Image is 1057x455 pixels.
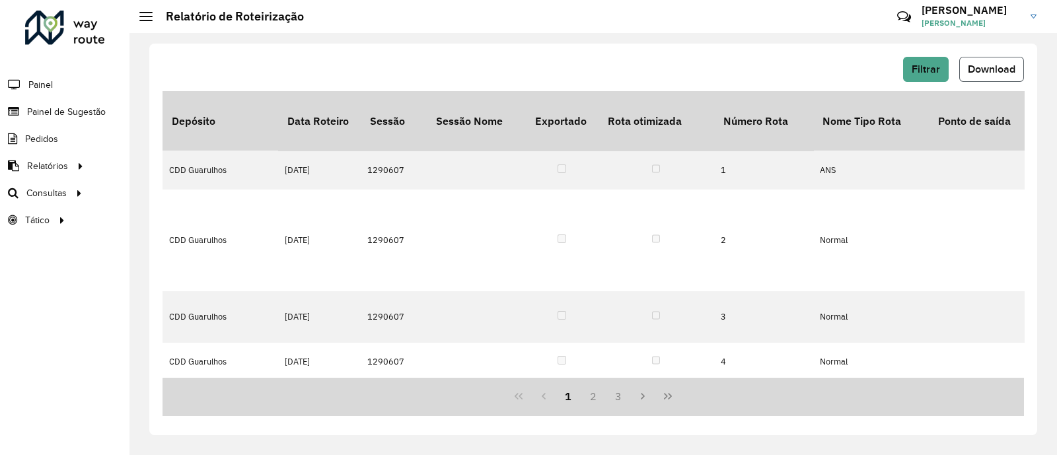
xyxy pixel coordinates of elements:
td: 1290607 [361,343,427,381]
td: [DATE] [278,151,361,189]
span: Relatórios [27,159,68,173]
td: CDD Guarulhos [163,151,278,189]
span: Painel de Sugestão [27,105,106,119]
button: 3 [606,384,631,409]
span: Tático [25,213,50,227]
th: Depósito [163,91,278,151]
span: Consultas [26,186,67,200]
span: [PERSON_NAME] [922,17,1021,29]
td: 4 [714,343,813,381]
td: ANS [813,151,929,189]
td: CDD Guarulhos [163,190,278,291]
span: Painel [28,78,53,92]
th: Rota otimizada [599,91,714,151]
th: Exportado [526,91,599,151]
th: Nome Tipo Rota [813,91,929,151]
td: CDD Guarulhos [163,343,278,381]
button: Next Page [631,384,656,409]
button: 1 [556,384,581,409]
a: Contato Rápido [890,3,918,31]
button: 2 [581,384,606,409]
td: 1 [714,151,813,189]
span: Filtrar [912,63,940,75]
h3: [PERSON_NAME] [922,4,1021,17]
h2: Relatório de Roteirização [153,9,304,24]
td: CDD Guarulhos [163,291,278,343]
th: Ponto de saída [929,91,1044,151]
td: 3 [714,291,813,343]
th: Sessão [361,91,427,151]
span: Pedidos [25,132,58,146]
th: Número Rota [714,91,813,151]
td: Normal [813,190,929,291]
button: Filtrar [903,57,949,82]
td: 1290607 [361,190,427,291]
td: [DATE] [278,343,361,381]
button: Download [959,57,1024,82]
th: Data Roteiro [278,91,361,151]
td: [DATE] [278,291,361,343]
td: 1290607 [361,151,427,189]
td: Normal [813,343,929,381]
span: Download [968,63,1015,75]
td: Normal [813,291,929,343]
button: Last Page [655,384,680,409]
th: Sessão Nome [427,91,526,151]
td: 2 [714,190,813,291]
td: 1290607 [361,291,427,343]
td: [DATE] [278,190,361,291]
